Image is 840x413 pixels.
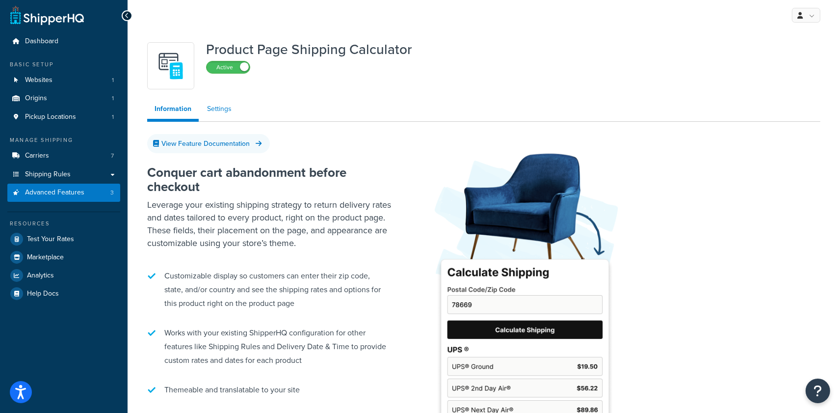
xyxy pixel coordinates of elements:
[7,32,120,51] a: Dashboard
[7,108,120,126] li: Pickup Locations
[25,113,76,121] span: Pickup Locations
[147,378,393,402] li: Themeable and translatable to your site
[7,220,120,228] div: Resources
[147,198,393,249] p: Leverage your existing shipping strategy to return delivery rates and dates tailored to every pro...
[7,89,120,108] li: Origins
[27,253,64,262] span: Marketplace
[7,147,120,165] a: Carriers7
[25,94,47,103] span: Origins
[147,165,393,193] h2: Conquer cart abandonment before checkout
[7,184,120,202] li: Advanced Features
[7,285,120,303] a: Help Docs
[27,290,59,298] span: Help Docs
[25,37,58,46] span: Dashboard
[7,108,120,126] a: Pickup Locations1
[7,89,120,108] a: Origins1
[207,61,250,73] label: Active
[7,147,120,165] li: Carriers
[147,134,270,153] a: View Feature Documentation
[25,152,49,160] span: Carriers
[154,49,188,83] img: +D8d0cXZM7VpdAAAAAElFTkSuQmCC
[147,321,393,372] li: Works with your existing ShipperHQ configuration for other features like Shipping Rules and Deliv...
[111,152,114,160] span: 7
[7,248,120,266] a: Marketplace
[25,76,52,84] span: Websites
[147,264,393,315] li: Customizable display so customers can enter their zip code, state, and/or country and see the shi...
[7,165,120,184] a: Shipping Rules
[7,136,120,144] div: Manage Shipping
[27,272,54,280] span: Analytics
[112,94,114,103] span: 1
[147,99,199,122] a: Information
[806,379,830,403] button: Open Resource Center
[112,76,114,84] span: 1
[7,60,120,69] div: Basic Setup
[7,71,120,89] a: Websites1
[7,267,120,284] a: Analytics
[206,42,412,57] h1: Product Page Shipping Calculator
[112,113,114,121] span: 1
[7,184,120,202] a: Advanced Features3
[25,189,84,197] span: Advanced Features
[110,189,114,197] span: 3
[200,99,239,119] a: Settings
[7,71,120,89] li: Websites
[25,170,71,179] span: Shipping Rules
[27,235,74,244] span: Test Your Rates
[7,230,120,248] a: Test Your Rates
